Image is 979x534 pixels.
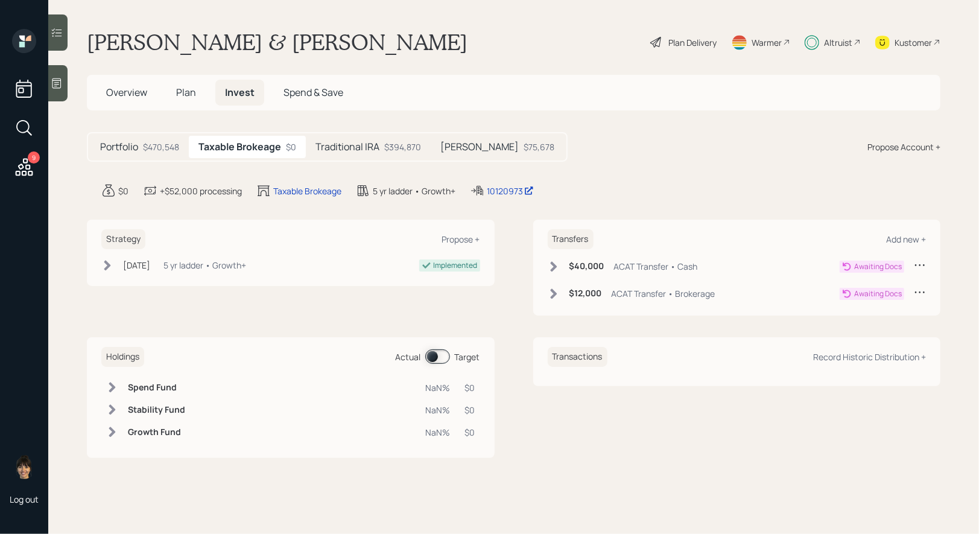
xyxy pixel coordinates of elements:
[160,185,242,197] div: +$52,000 processing
[426,381,451,394] div: NaN%
[128,405,185,415] h6: Stability Fund
[854,288,902,299] div: Awaiting Docs
[487,185,534,197] div: 10120973
[465,404,475,416] div: $0
[668,36,717,49] div: Plan Delivery
[426,426,451,439] div: NaN%
[176,86,196,99] span: Plan
[123,259,150,272] div: [DATE]
[548,347,607,367] h6: Transactions
[612,287,715,300] div: ACAT Transfer • Brokerage
[442,234,480,245] div: Propose +
[315,141,379,153] h5: Traditional IRA
[465,426,475,439] div: $0
[569,261,604,272] h6: $40,000
[465,381,475,394] div: $0
[895,36,932,49] div: Kustomer
[225,86,255,99] span: Invest
[813,351,926,363] div: Record Historic Distribution +
[101,347,144,367] h6: Holdings
[854,261,902,272] div: Awaiting Docs
[87,29,467,56] h1: [PERSON_NAME] & [PERSON_NAME]
[373,185,455,197] div: 5 yr ladder • Growth+
[548,229,594,249] h6: Transfers
[434,260,478,271] div: Implemented
[128,383,185,393] h6: Spend Fund
[426,404,451,416] div: NaN%
[824,36,852,49] div: Altruist
[28,151,40,164] div: 9
[524,141,554,153] div: $75,678
[752,36,782,49] div: Warmer
[284,86,343,99] span: Spend & Save
[867,141,940,153] div: Propose Account +
[101,229,145,249] h6: Strategy
[128,427,185,437] h6: Growth Fund
[10,494,39,505] div: Log out
[118,185,128,197] div: $0
[440,141,519,153] h5: [PERSON_NAME]
[198,141,281,153] h5: Taxable Brokeage
[12,455,36,479] img: treva-nostdahl-headshot.png
[569,288,602,299] h6: $12,000
[106,86,147,99] span: Overview
[455,351,480,363] div: Target
[396,351,421,363] div: Actual
[384,141,421,153] div: $394,870
[163,259,246,272] div: 5 yr ladder • Growth+
[286,141,296,153] div: $0
[100,141,138,153] h5: Portfolio
[273,185,341,197] div: Taxable Brokeage
[886,234,926,245] div: Add new +
[143,141,179,153] div: $470,548
[614,260,698,273] div: ACAT Transfer • Cash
